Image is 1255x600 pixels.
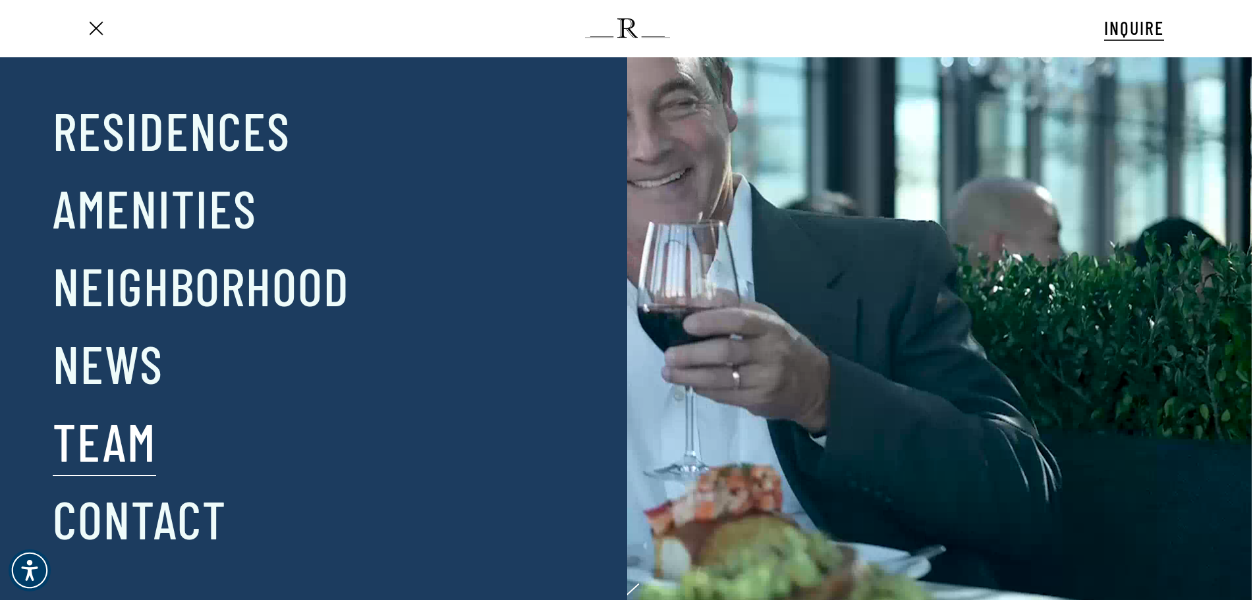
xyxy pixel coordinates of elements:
[9,549,51,591] div: Accessibility Menu
[53,406,156,475] a: Team
[84,22,107,36] a: Navigation Menu
[1104,16,1164,39] span: INQUIRE
[1104,15,1164,41] a: INQUIRE
[585,18,670,38] img: The Regent
[53,173,257,242] a: Amenities
[53,95,291,164] a: Residences
[53,329,163,397] a: News
[53,484,227,553] a: Contact
[53,251,350,319] a: Neighborhood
